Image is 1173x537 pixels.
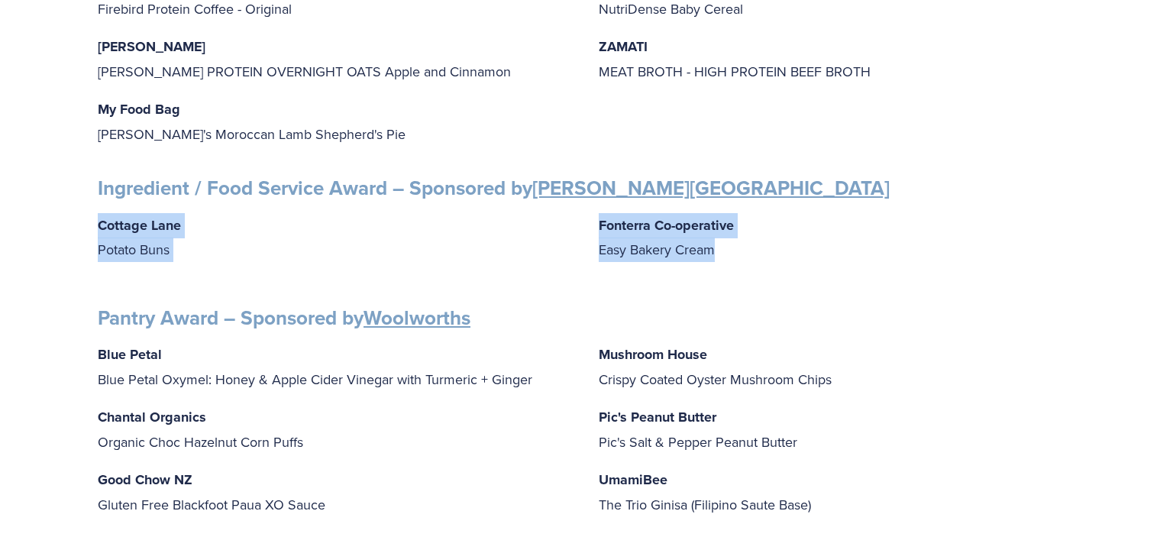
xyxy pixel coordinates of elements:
strong: Fonterra Co-operative [599,215,734,235]
strong: ZAMATI [599,37,648,57]
p: Pic's Salt & Pepper Peanut Butter [599,405,1075,454]
strong: Pantry Award – Sponsored by [98,303,470,332]
p: Crispy Coated Oyster Mushroom Chips [599,342,1075,391]
strong: UmamiBee [599,470,667,490]
strong: Mushroom House [599,345,707,364]
strong: [PERSON_NAME] [98,37,205,57]
p: The Trio Ginisa (Filipino Saute Base) [599,467,1075,516]
strong: Blue Petal [98,345,162,364]
strong: Ingredient / Food Service Award – Sponsored by [98,173,890,202]
a: [PERSON_NAME][GEOGRAPHIC_DATA] [532,173,890,202]
strong: Good Chow NZ [98,470,192,490]
strong: Pic's Peanut Butter [599,407,716,427]
a: Woolworths [364,303,470,332]
p: Easy Bakery Cream [599,213,1075,262]
p: MEAT BROTH - HIGH PROTEIN BEEF BROTH [599,34,1075,83]
strong: My Food Bag [98,99,180,119]
p: Blue Petal Oxymel: Honey & Apple Cider Vinegar with Turmeric + Ginger [98,342,574,391]
p: [PERSON_NAME] PROTEIN OVERNIGHT OATS Apple and Cinnamon [98,34,574,83]
strong: Chantal Organics [98,407,206,427]
p: Gluten Free Blackfoot Paua XO Sauce [98,467,574,516]
strong: Cottage Lane [98,215,181,235]
p: [PERSON_NAME]'s Moroccan Lamb Shepherd's Pie [98,97,574,146]
p: Potato Buns [98,213,574,262]
p: Organic Choc Hazelnut Corn Puffs [98,405,574,454]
